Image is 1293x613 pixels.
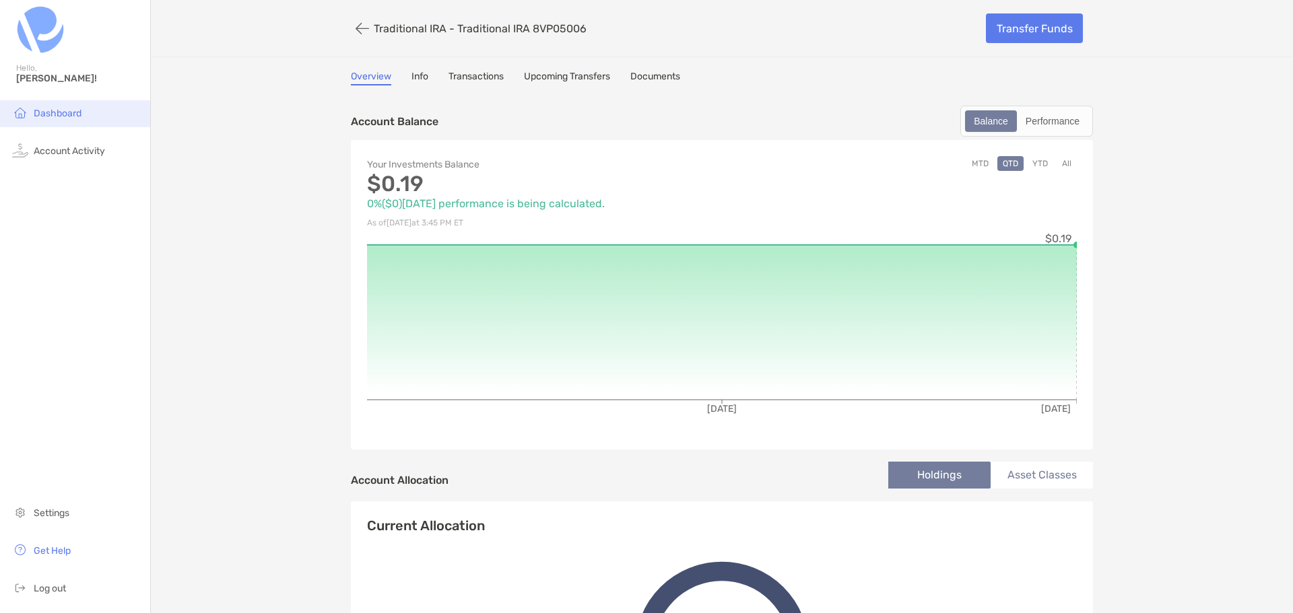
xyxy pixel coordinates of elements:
span: [PERSON_NAME]! [16,73,142,84]
span: Log out [34,583,66,594]
button: MTD [966,156,994,171]
div: Performance [1018,112,1087,131]
div: Balance [966,112,1016,131]
p: 0% ( $0 ) [DATE] performance is being calculated. [367,195,722,212]
a: Upcoming Transfers [524,71,610,85]
h4: Current Allocation [367,517,485,534]
img: household icon [12,104,28,120]
span: Dashboard [34,108,81,119]
button: QTD [997,156,1024,171]
img: activity icon [12,142,28,158]
tspan: $0.19 [1045,232,1071,245]
span: Settings [34,507,69,519]
img: Zoe Logo [16,5,65,54]
p: $0.19 [367,176,722,192]
li: Asset Classes [991,462,1093,489]
a: Overview [351,71,391,85]
a: Transfer Funds [986,13,1083,43]
img: logout icon [12,579,28,596]
button: All [1057,156,1077,171]
p: Account Balance [351,113,438,130]
span: Get Help [34,545,71,556]
img: settings icon [12,504,28,520]
button: YTD [1027,156,1053,171]
p: Traditional IRA - Traditional IRA 8VP05006 [374,22,587,35]
p: Your Investments Balance [367,156,722,173]
a: Info [411,71,428,85]
span: Account Activity [34,145,105,157]
p: As of [DATE] at 3:45 PM ET [367,215,722,231]
h4: Account Allocation [351,474,449,486]
tspan: [DATE] [707,403,737,414]
div: segmented control [960,106,1093,137]
a: Transactions [449,71,504,85]
a: Documents [630,71,680,85]
img: get-help icon [12,542,28,558]
tspan: [DATE] [1041,403,1071,414]
li: Holdings [888,462,991,489]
